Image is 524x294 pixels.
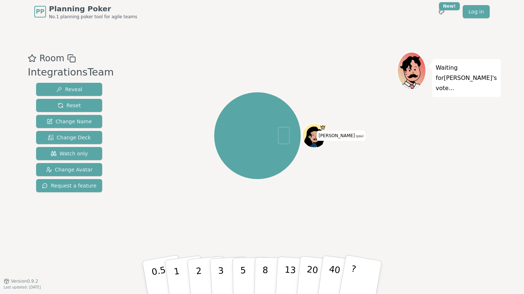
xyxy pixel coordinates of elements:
span: Last updated: [DATE] [4,285,41,289]
span: Click to change your name [317,131,365,141]
button: Change Avatar [36,163,102,176]
button: Version0.9.2 [4,278,38,284]
span: Change Avatar [46,166,93,173]
button: Reveal [36,83,102,96]
span: Room [39,52,64,65]
span: Change Name [47,118,92,125]
span: Planning Poker [49,4,137,14]
a: PPPlanning PokerNo.1 planning poker tool for agile teams [34,4,137,20]
span: Version 0.9.2 [11,278,38,284]
button: Change Deck [36,131,102,144]
button: New! [435,5,448,18]
span: Watch only [51,150,88,157]
a: Log in [463,5,490,18]
button: Change Name [36,115,102,128]
div: IntegrationsTeam [28,65,114,80]
button: Request a feature [36,179,102,192]
p: Waiting for [PERSON_NAME] 's vote... [436,63,497,93]
button: Click to change your avatar [303,124,326,147]
button: Reset [36,99,102,112]
span: No.1 planning poker tool for agile teams [49,14,137,20]
span: (you) [355,135,364,138]
span: Request a feature [42,182,96,189]
span: Reset [58,102,81,109]
span: PP [36,7,44,16]
span: Reveal [56,86,82,93]
span: Change Deck [48,134,90,141]
button: Watch only [36,147,102,160]
span: Kate is the host [320,124,326,130]
div: New! [439,2,460,10]
button: Add as favourite [28,52,36,65]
